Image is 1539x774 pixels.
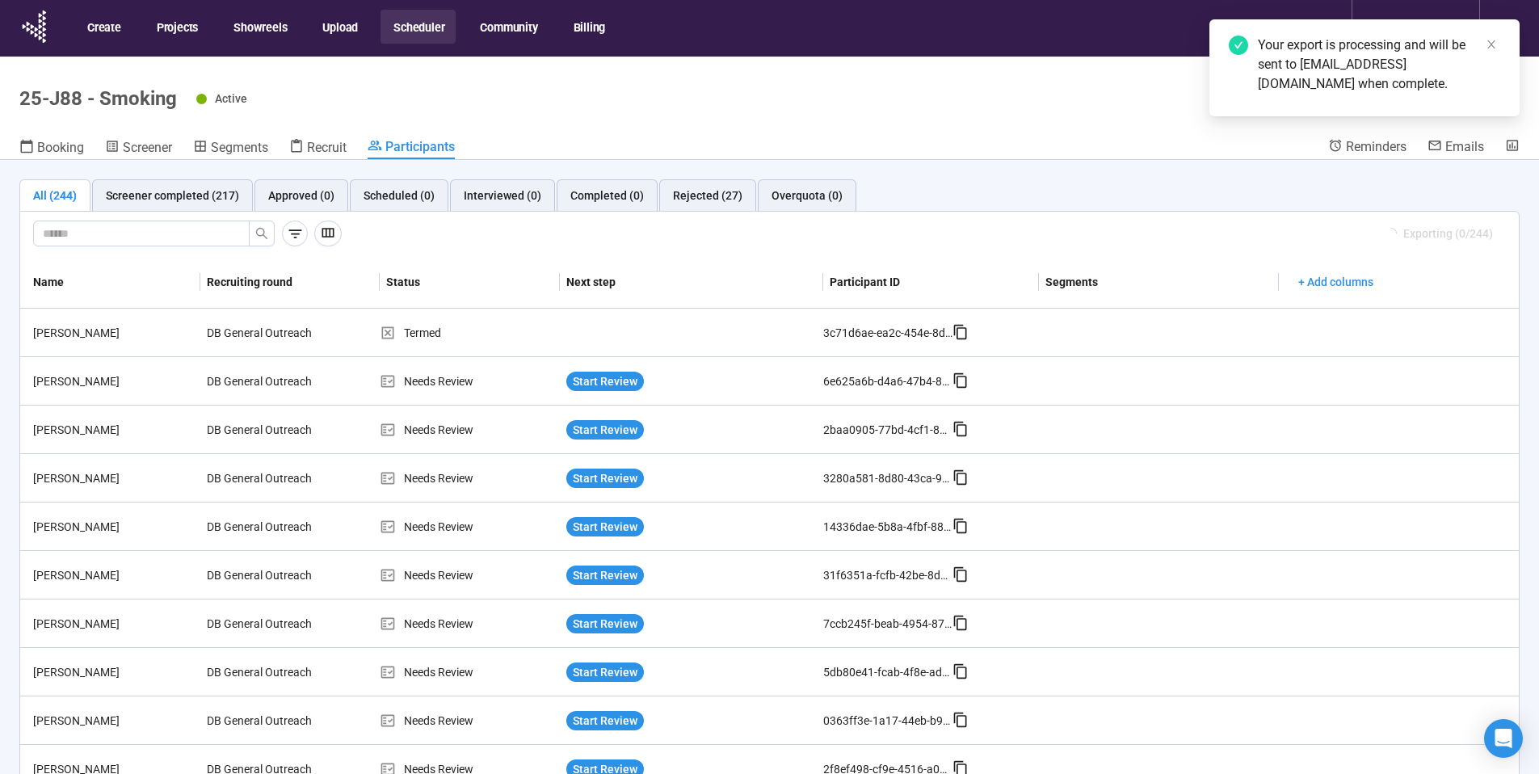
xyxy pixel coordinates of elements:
[200,560,322,591] div: DB General Outreach
[380,566,560,584] div: Needs Review
[823,712,952,730] div: 0363ff3e-1a17-44eb-b917-88ed4b5f14e0
[200,366,322,397] div: DB General Outreach
[255,227,268,240] span: search
[573,518,637,536] span: Start Review
[27,518,200,536] div: [PERSON_NAME]
[20,256,200,309] th: Name
[380,256,560,309] th: Status
[380,663,560,681] div: Needs Review
[573,566,637,584] span: Start Review
[1258,36,1500,94] div: Your export is processing and will be sent to [EMAIL_ADDRESS][DOMAIN_NAME] when complete.
[570,187,644,204] div: Completed (0)
[1369,13,1458,44] div: Opinions Link
[200,414,322,445] div: DB General Outreach
[364,187,435,204] div: Scheduled (0)
[673,187,742,204] div: Rejected (27)
[27,372,200,390] div: [PERSON_NAME]
[200,318,322,348] div: DB General Outreach
[380,421,560,439] div: Needs Review
[27,421,200,439] div: [PERSON_NAME]
[37,140,84,155] span: Booking
[823,615,952,633] div: 7ccb245f-beab-4954-87ec-fd38e100edb3
[380,372,560,390] div: Needs Review
[573,712,637,730] span: Start Review
[561,10,617,44] button: Billing
[1328,138,1407,158] a: Reminders
[560,256,823,309] th: Next step
[289,138,347,159] a: Recruit
[200,256,381,309] th: Recruiting round
[368,138,455,159] a: Participants
[1386,228,1397,239] span: loading
[772,187,843,204] div: Overquota (0)
[200,657,322,688] div: DB General Outreach
[380,518,560,536] div: Needs Review
[211,140,268,155] span: Segments
[566,566,644,585] button: Start Review
[385,139,455,154] span: Participants
[307,140,347,155] span: Recruit
[823,518,952,536] div: 14336dae-5b8a-4fbf-88cf-b4f50961a6ad
[566,663,644,682] button: Start Review
[1373,221,1506,246] button: Exporting (0/244)
[380,469,560,487] div: Needs Review
[566,711,644,730] button: Start Review
[380,324,560,342] div: Termed
[823,566,952,584] div: 31f6351a-fcfb-42be-8dbd-f6c45d02a901
[823,421,952,439] div: 2baa0905-77bd-4cf1-81d8-a0d8b702da44
[573,615,637,633] span: Start Review
[464,187,541,204] div: Interviewed (0)
[467,10,549,44] button: Community
[27,566,200,584] div: [PERSON_NAME]
[1486,39,1497,50] span: close
[573,421,637,439] span: Start Review
[74,10,132,44] button: Create
[823,372,952,390] div: 6e625a6b-d4a6-47b4-8196-0176cbf0f70e
[823,324,952,342] div: 3c71d6ae-ea2c-454e-8def-89196b1f5498
[19,87,177,110] h1: 25-J88 - Smoking
[200,608,322,639] div: DB General Outreach
[566,469,644,488] button: Start Review
[1428,138,1484,158] a: Emails
[1346,139,1407,154] span: Reminders
[144,10,209,44] button: Projects
[1484,719,1523,758] div: Open Intercom Messenger
[380,712,560,730] div: Needs Review
[19,138,84,159] a: Booking
[123,140,172,155] span: Screener
[566,420,644,440] button: Start Review
[27,615,200,633] div: [PERSON_NAME]
[27,663,200,681] div: [PERSON_NAME]
[823,256,1039,309] th: Participant ID
[27,324,200,342] div: [PERSON_NAME]
[823,663,952,681] div: 5db80e41-fcab-4f8e-ad3c-20613b709171
[268,187,334,204] div: Approved (0)
[27,712,200,730] div: [PERSON_NAME]
[1298,273,1373,291] span: + Add columns
[1229,36,1248,55] span: check-circle
[381,10,456,44] button: Scheduler
[1039,256,1279,309] th: Segments
[573,663,637,681] span: Start Review
[566,614,644,633] button: Start Review
[200,705,322,736] div: DB General Outreach
[566,517,644,536] button: Start Review
[33,187,77,204] div: All (244)
[380,615,560,633] div: Needs Review
[105,138,172,159] a: Screener
[249,221,275,246] button: search
[200,511,322,542] div: DB General Outreach
[193,138,268,159] a: Segments
[27,469,200,487] div: [PERSON_NAME]
[215,92,247,105] span: Active
[573,469,637,487] span: Start Review
[1403,225,1493,242] span: Exporting (0/244)
[106,187,239,204] div: Screener completed (217)
[309,10,369,44] button: Upload
[823,469,952,487] div: 3280a581-8d80-43ca-9b43-97791c6c6df5
[221,10,298,44] button: Showreels
[566,372,644,391] button: Start Review
[1445,139,1484,154] span: Emails
[573,372,637,390] span: Start Review
[1285,269,1386,295] button: + Add columns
